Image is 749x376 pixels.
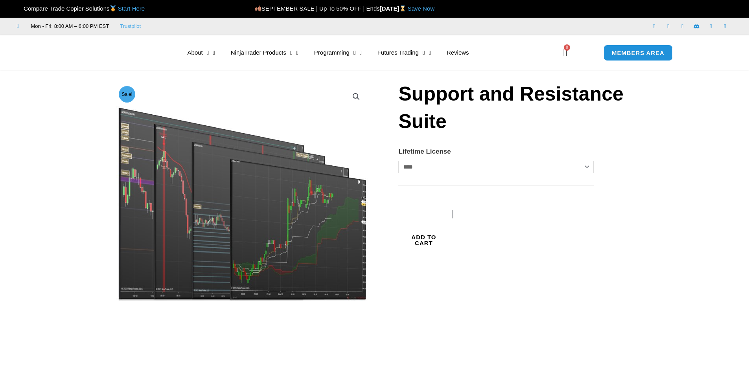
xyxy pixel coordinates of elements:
a: Futures Trading [370,44,439,62]
a: 0 [552,41,579,64]
span: Compare Trade Copier Solutions [17,5,145,12]
a: Trustpilot [120,22,141,31]
a: NinjaTrader Products [223,44,306,62]
a: Save Now [408,5,434,12]
button: Buy with GPay [449,207,508,289]
iframe: PayPal Message 1 [398,289,628,348]
strong: [DATE] [380,5,408,12]
a: Start Here [118,5,145,12]
img: 🏆 [17,6,23,11]
a: About [180,44,223,62]
img: LogoAI | Affordable Indicators – NinjaTrader [80,39,164,67]
a: MEMBERS AREA [604,45,673,61]
span: Sale! [119,86,135,103]
span: 0 [564,44,570,51]
nav: Menu [180,44,551,62]
span: SEPTEMBER SALE | Up To 50% OFF | Ends [255,5,380,12]
a: Programming [306,44,370,62]
img: 🥇 [110,6,116,11]
img: Support and Resistance Suite 1 [116,84,369,301]
h1: Support and Resistance Suite [398,80,628,135]
span: MEMBERS AREA [612,50,664,56]
a: View full-screen image gallery [349,90,363,104]
img: ⌛ [400,6,406,11]
img: 🍂 [255,6,261,11]
text: •••••• [475,210,493,218]
a: Reviews [439,44,477,62]
span: Mon - Fri: 8:00 AM – 6:00 PM EST [29,22,109,31]
label: Lifetime License [398,148,451,155]
iframe: Secure payment input frame [447,202,510,202]
button: Add to cart [398,197,449,283]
